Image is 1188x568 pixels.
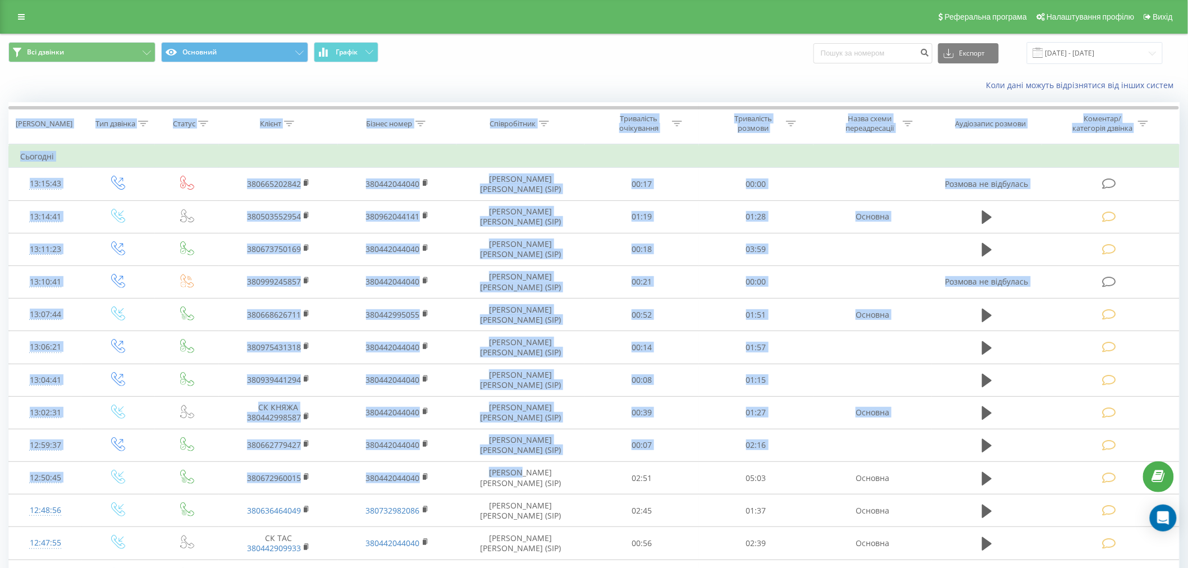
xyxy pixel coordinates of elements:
[456,331,584,364] td: [PERSON_NAME] [PERSON_NAME] (SIP)
[840,114,900,133] div: Назва схеми переадресації
[247,374,301,385] a: 380939441294
[314,42,378,62] button: Графік
[20,173,71,195] div: 13:15:43
[247,211,301,222] a: 380503552954
[699,462,814,494] td: 05:03
[366,473,420,483] a: 380442044040
[20,467,71,489] div: 12:50:45
[20,500,71,521] div: 12:48:56
[16,119,72,129] div: [PERSON_NAME]
[584,168,699,200] td: 00:17
[945,276,1029,287] span: Розмова не відбулась
[20,336,71,358] div: 13:06:21
[247,342,301,352] a: 380975431318
[161,42,308,62] button: Основний
[20,532,71,554] div: 12:47:55
[247,439,301,450] a: 380662779427
[699,429,814,461] td: 02:16
[366,342,420,352] a: 380442044040
[366,211,420,222] a: 380962044141
[584,396,699,429] td: 00:39
[20,271,71,293] div: 13:10:41
[986,80,1180,90] a: Коли дані можуть відрізнятися вiд інших систем
[366,505,420,516] a: 380732982086
[366,244,420,254] a: 380442044040
[20,304,71,326] div: 13:07:44
[584,265,699,298] td: 00:21
[247,505,301,516] a: 380636464049
[366,276,420,287] a: 380442044040
[584,462,699,494] td: 02:51
[456,299,584,331] td: [PERSON_NAME] [PERSON_NAME] (SIP)
[173,119,195,129] div: Статус
[609,114,669,133] div: Тривалість очікування
[699,299,814,331] td: 01:51
[456,527,584,560] td: [PERSON_NAME] [PERSON_NAME] (SIP)
[699,168,814,200] td: 00:00
[956,119,1026,129] div: Аудіозапис розмови
[20,206,71,228] div: 13:14:41
[456,265,584,298] td: [PERSON_NAME] [PERSON_NAME] (SIP)
[456,396,584,429] td: [PERSON_NAME] [PERSON_NAME] (SIP)
[1070,114,1135,133] div: Коментар/категорія дзвінка
[219,396,338,429] td: СК КНЯЖА
[366,309,420,320] a: 380442995055
[260,119,281,129] div: Клієнт
[456,364,584,396] td: [PERSON_NAME] [PERSON_NAME] (SIP)
[456,462,584,494] td: [PERSON_NAME] [PERSON_NAME] (SIP)
[814,299,933,331] td: Основна
[699,265,814,298] td: 00:00
[723,114,783,133] div: Тривалість розмови
[366,178,420,189] a: 380442044040
[456,200,584,233] td: [PERSON_NAME] [PERSON_NAME] (SIP)
[27,48,64,57] span: Всі дзвінки
[456,494,584,527] td: [PERSON_NAME] [PERSON_NAME] (SIP)
[366,374,420,385] a: 380442044040
[20,402,71,424] div: 13:02:31
[1047,12,1134,21] span: Налаштування профілю
[584,527,699,560] td: 00:56
[336,48,358,56] span: Графік
[814,462,933,494] td: Основна
[366,439,420,450] a: 380442044040
[367,119,413,129] div: Бізнес номер
[814,527,933,560] td: Основна
[584,331,699,364] td: 00:14
[1150,505,1177,532] div: Open Intercom Messenger
[20,434,71,456] div: 12:59:37
[1153,12,1173,21] span: Вихід
[247,309,301,320] a: 380668626711
[699,331,814,364] td: 01:57
[945,178,1029,189] span: Розмова не відбулась
[699,396,814,429] td: 01:27
[584,200,699,233] td: 01:19
[699,364,814,396] td: 01:15
[247,412,301,423] a: 380442998587
[366,407,420,418] a: 380442044040
[584,233,699,265] td: 00:18
[219,527,338,560] td: СК ТАС
[490,119,536,129] div: Співробітник
[938,43,999,63] button: Експорт
[247,473,301,483] a: 380672960015
[699,200,814,233] td: 01:28
[814,396,933,429] td: Основна
[814,200,933,233] td: Основна
[9,145,1180,168] td: Сьогодні
[699,494,814,527] td: 01:37
[247,178,301,189] a: 380665202842
[584,364,699,396] td: 00:08
[945,12,1027,21] span: Реферальна програма
[366,538,420,548] a: 380442044040
[456,429,584,461] td: [PERSON_NAME] [PERSON_NAME] (SIP)
[20,239,71,260] div: 13:11:23
[584,494,699,527] td: 02:45
[20,369,71,391] div: 13:04:41
[584,429,699,461] td: 00:07
[8,42,156,62] button: Всі дзвінки
[699,527,814,560] td: 02:39
[456,168,584,200] td: [PERSON_NAME] [PERSON_NAME] (SIP)
[247,276,301,287] a: 380999245857
[95,119,135,129] div: Тип дзвінка
[247,244,301,254] a: 380673750169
